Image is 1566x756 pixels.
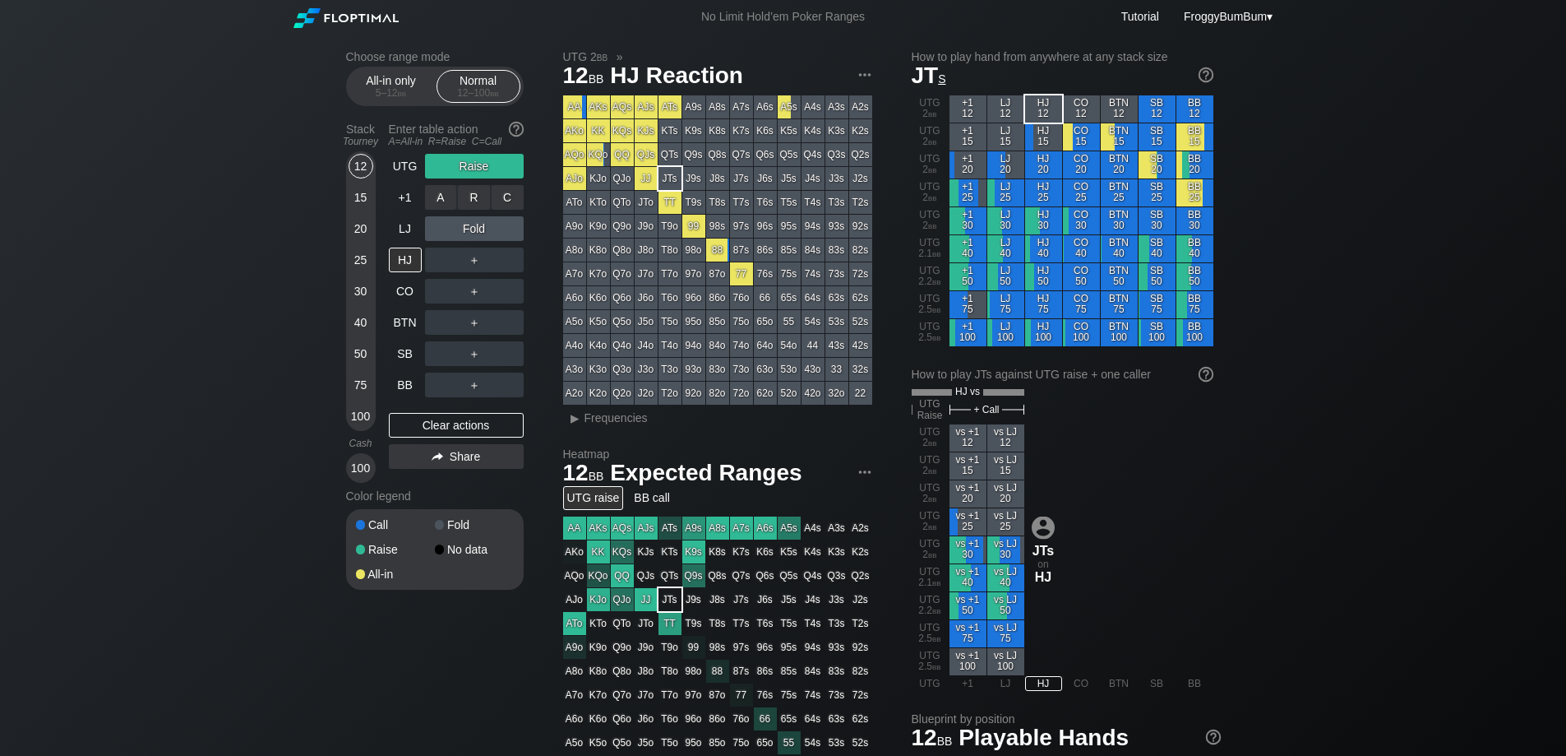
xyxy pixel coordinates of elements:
div: BTN 30 [1101,207,1138,234]
div: 5 – 12 [357,87,426,99]
span: bb [932,248,941,259]
div: Raise [425,154,524,179]
div: SB 25 [1139,179,1176,206]
div: A8o [563,239,586,262]
div: Fold [425,216,524,241]
div: BTN 25 [1101,179,1138,206]
div: KQo [587,143,610,166]
div: 74s [801,262,825,285]
div: 88 [706,239,729,262]
div: K8s [706,119,729,142]
div: J4s [801,167,825,190]
div: T5o [658,310,681,333]
div: CO 15 [1063,123,1100,151]
div: 65o [754,310,777,333]
div: BTN 50 [1101,263,1138,290]
div: +1 75 [949,291,986,318]
div: J6o [635,286,658,309]
div: T6s [754,191,777,214]
span: bb [928,192,937,203]
div: T2s [849,191,872,214]
div: K2s [849,119,872,142]
div: T8o [658,239,681,262]
div: 94s [801,215,825,238]
div: +1 15 [949,123,986,151]
div: ▾ [1180,7,1275,26]
div: A [425,185,457,210]
div: Q7s [730,143,753,166]
span: UTG 2 [561,49,611,64]
span: bb [932,304,941,315]
div: HJ 15 [1025,123,1062,151]
div: LJ 50 [987,263,1024,290]
div: 97o [682,262,705,285]
div: Fold [425,185,524,210]
div: BTN 15 [1101,123,1138,151]
span: bb [932,332,941,343]
div: 76s [754,262,777,285]
div: 84o [706,334,729,357]
span: FroggyBumBum [1184,10,1267,23]
div: HJ 100 [1025,319,1062,346]
div: J6s [754,167,777,190]
div: K3o [587,358,610,381]
div: T4s [801,191,825,214]
div: 84s [801,239,825,262]
div: 64s [801,286,825,309]
div: J3s [825,167,848,190]
span: bb [932,276,941,287]
span: bb [928,108,937,119]
div: Q5s [778,143,801,166]
div: A5s [778,95,801,118]
div: Q6o [611,286,634,309]
div: T4o [658,334,681,357]
div: 86o [706,286,729,309]
div: HJ 75 [1025,291,1062,318]
div: J7o [635,262,658,285]
div: J9s [682,167,705,190]
div: K5s [778,119,801,142]
div: 96s [754,215,777,238]
div: A3o [563,358,586,381]
div: J3o [635,358,658,381]
div: BB 75 [1176,291,1213,318]
div: Enter table action [389,116,524,154]
div: A9o [563,215,586,238]
div: 52s [849,310,872,333]
div: A4o [563,334,586,357]
img: help.32db89a4.svg [1197,365,1215,383]
div: +1 100 [949,319,986,346]
div: Fold [435,519,514,531]
div: ATs [658,95,681,118]
div: KQs [611,119,634,142]
div: A=All-in R=Raise C=Call [389,136,524,147]
div: 75 [349,373,373,397]
div: T7s [730,191,753,214]
div: CO 75 [1063,291,1100,318]
div: BB 50 [1176,263,1213,290]
div: LJ 12 [987,95,1024,123]
div: 95s [778,215,801,238]
div: No Limit Hold’em Poker Ranges [677,10,889,27]
img: help.32db89a4.svg [1204,728,1222,746]
div: 30 [349,279,373,304]
div: 15 [349,185,373,210]
div: 12 [349,154,373,179]
img: icon-avatar.b40e07d9.svg [1032,516,1055,539]
div: 77 [730,262,753,285]
div: Stack [340,116,382,154]
div: Q7o [611,262,634,285]
div: 94o [682,334,705,357]
div: K3s [825,119,848,142]
div: BTN 75 [1101,291,1138,318]
div: T6o [658,286,681,309]
div: JTo [635,191,658,214]
div: UTG 2.1 [912,235,949,262]
div: K9o [587,215,610,238]
div: A8s [706,95,729,118]
div: J2s [849,167,872,190]
div: JJ [635,167,658,190]
div: A7s [730,95,753,118]
div: K4s [801,119,825,142]
div: Call [356,519,435,531]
